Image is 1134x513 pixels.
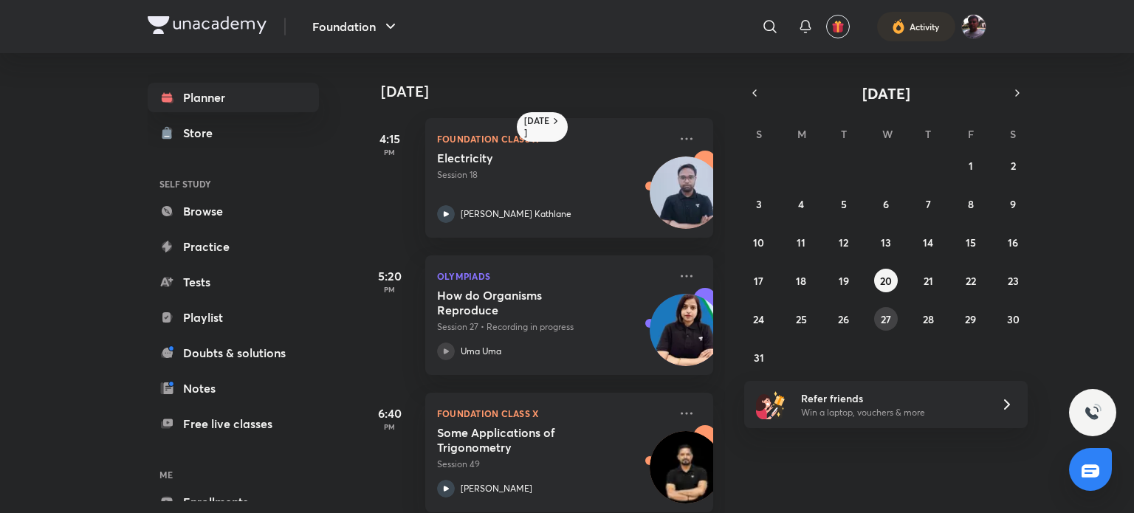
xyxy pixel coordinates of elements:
[437,458,669,471] p: Session 49
[524,115,550,139] h6: [DATE]
[923,235,933,249] abbr: August 14, 2025
[747,307,771,331] button: August 24, 2025
[925,127,931,141] abbr: Thursday
[360,148,419,156] p: PM
[832,269,856,292] button: August 19, 2025
[381,83,728,100] h4: [DATE]
[959,269,983,292] button: August 22, 2025
[1001,192,1025,216] button: August 9, 2025
[874,307,898,331] button: August 27, 2025
[923,312,934,326] abbr: August 28, 2025
[926,197,931,211] abbr: August 7, 2025
[756,390,786,419] img: referral
[1001,230,1025,254] button: August 16, 2025
[756,127,762,141] abbr: Sunday
[754,274,763,288] abbr: August 17, 2025
[832,307,856,331] button: August 26, 2025
[437,404,669,422] p: Foundation Class X
[1008,274,1019,288] abbr: August 23, 2025
[959,307,983,331] button: August 29, 2025
[796,274,806,288] abbr: August 18, 2025
[437,267,669,285] p: Olympiads
[360,404,419,422] h5: 6:40
[148,232,319,261] a: Practice
[831,20,845,33] img: avatar
[839,235,848,249] abbr: August 12, 2025
[832,192,856,216] button: August 5, 2025
[924,274,933,288] abbr: August 21, 2025
[747,230,771,254] button: August 10, 2025
[148,373,319,403] a: Notes
[360,267,419,285] h5: 5:20
[862,83,910,103] span: [DATE]
[966,274,976,288] abbr: August 22, 2025
[148,409,319,438] a: Free live classes
[1001,269,1025,292] button: August 23, 2025
[148,16,267,38] a: Company Logo
[883,197,889,211] abbr: August 6, 2025
[916,192,940,216] button: August 7, 2025
[798,197,804,211] abbr: August 4, 2025
[747,192,771,216] button: August 3, 2025
[148,267,319,297] a: Tests
[789,230,813,254] button: August 11, 2025
[360,422,419,431] p: PM
[360,130,419,148] h5: 4:15
[969,159,973,173] abbr: August 1, 2025
[1008,235,1018,249] abbr: August 16, 2025
[892,18,905,35] img: activity
[966,235,976,249] abbr: August 15, 2025
[968,127,974,141] abbr: Friday
[959,192,983,216] button: August 8, 2025
[753,312,764,326] abbr: August 24, 2025
[437,320,669,334] p: Session 27 • Recording in progress
[882,127,893,141] abbr: Wednesday
[747,345,771,369] button: August 31, 2025
[765,83,1007,103] button: [DATE]
[148,338,319,368] a: Doubts & solutions
[148,83,319,112] a: Planner
[756,197,762,211] abbr: August 3, 2025
[148,16,267,34] img: Company Logo
[959,230,983,254] button: August 15, 2025
[881,312,891,326] abbr: August 27, 2025
[789,269,813,292] button: August 18, 2025
[1010,127,1016,141] abbr: Saturday
[838,312,849,326] abbr: August 26, 2025
[148,196,319,226] a: Browse
[303,12,408,41] button: Foundation
[841,197,847,211] abbr: August 5, 2025
[461,207,571,221] p: [PERSON_NAME] Kathlane
[797,235,805,249] abbr: August 11, 2025
[1084,404,1102,421] img: ttu
[437,168,669,182] p: Session 18
[1001,154,1025,177] button: August 2, 2025
[832,230,856,254] button: August 12, 2025
[796,312,807,326] abbr: August 25, 2025
[839,274,849,288] abbr: August 19, 2025
[874,192,898,216] button: August 6, 2025
[959,154,983,177] button: August 1, 2025
[1007,312,1020,326] abbr: August 30, 2025
[360,285,419,294] p: PM
[968,197,974,211] abbr: August 8, 2025
[789,307,813,331] button: August 25, 2025
[1011,159,1016,173] abbr: August 2, 2025
[874,230,898,254] button: August 13, 2025
[916,307,940,331] button: August 28, 2025
[148,171,319,196] h6: SELF STUDY
[461,482,532,495] p: [PERSON_NAME]
[437,288,621,317] h5: How do Organisms Reproduce
[965,312,976,326] abbr: August 29, 2025
[148,303,319,332] a: Playlist
[437,425,621,455] h5: Some Applications of Trigonometry
[961,14,986,39] img: Tannishtha Dahiya
[754,351,764,365] abbr: August 31, 2025
[880,274,892,288] abbr: August 20, 2025
[801,390,983,406] h6: Refer friends
[881,235,891,249] abbr: August 13, 2025
[148,462,319,487] h6: ME
[797,127,806,141] abbr: Monday
[874,269,898,292] button: August 20, 2025
[916,230,940,254] button: August 14, 2025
